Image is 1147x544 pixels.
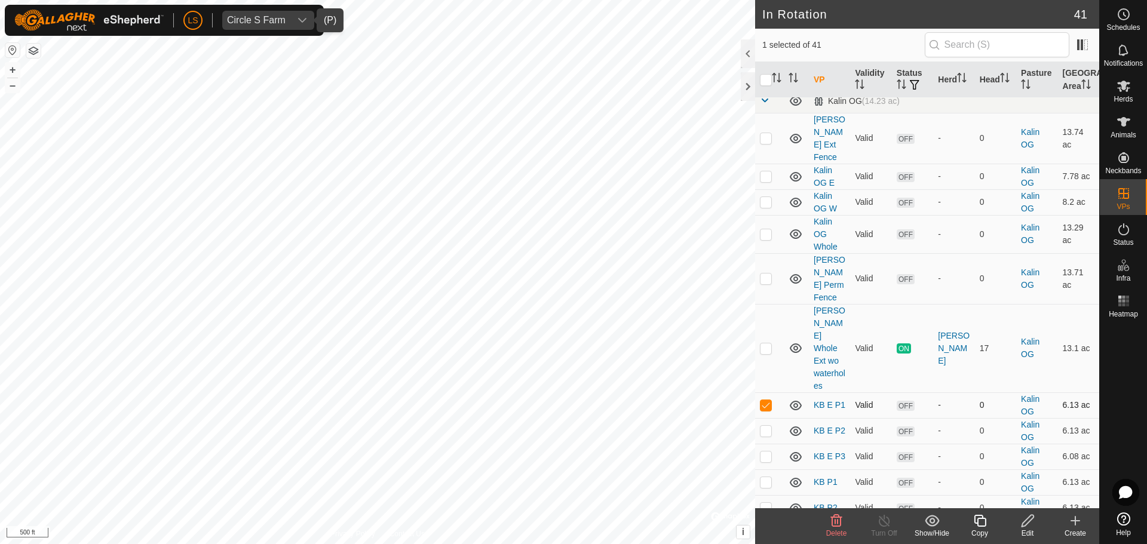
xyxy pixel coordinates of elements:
[1058,189,1099,215] td: 8.2 ac
[1021,497,1039,519] a: Kalin OG
[390,528,425,539] a: Contact Us
[850,495,891,521] td: Valid
[862,96,900,106] span: (14.23 ac)
[850,253,891,304] td: Valid
[1058,444,1099,469] td: 6.08 ac
[938,450,970,463] div: -
[975,418,1016,444] td: 0
[814,477,838,487] a: KB P1
[975,189,1016,215] td: 0
[1021,445,1039,468] a: Kalin OG
[1021,165,1039,188] a: Kalin OG
[814,400,845,410] a: KB E P1
[938,196,970,208] div: -
[975,164,1016,189] td: 0
[1021,471,1039,493] a: Kalin OG
[772,75,781,84] p-sorticon: Activate to sort
[814,115,845,162] a: [PERSON_NAME] Ext Fence
[814,451,845,461] a: KB E P3
[814,217,838,251] a: Kalin OG Whole
[850,215,891,253] td: Valid
[1058,304,1099,392] td: 13.1 ac
[1058,164,1099,189] td: 7.78 ac
[1058,495,1099,521] td: 6.13 ac
[938,228,970,241] div: -
[850,469,891,495] td: Valid
[5,63,20,77] button: +
[975,215,1016,253] td: 0
[975,113,1016,164] td: 0
[227,16,286,25] div: Circle S Farm
[1051,528,1099,539] div: Create
[1109,311,1138,318] span: Heatmap
[975,62,1016,98] th: Head
[850,189,891,215] td: Valid
[938,425,970,437] div: -
[1021,268,1039,290] a: Kalin OG
[938,330,970,367] div: [PERSON_NAME]
[897,198,915,208] span: OFF
[814,191,837,213] a: Kalin OG W
[860,528,908,539] div: Turn Off
[814,96,900,106] div: Kalin OG
[850,113,891,164] td: Valid
[897,426,915,437] span: OFF
[892,62,933,98] th: Status
[1116,529,1131,536] span: Help
[897,81,906,91] p-sorticon: Activate to sort
[975,444,1016,469] td: 0
[1058,113,1099,164] td: 13.74 ac
[1105,167,1141,174] span: Neckbands
[737,525,750,539] button: i
[850,304,891,392] td: Valid
[814,165,835,188] a: Kalin OG E
[762,7,1074,21] h2: In Rotation
[1106,24,1140,31] span: Schedules
[1000,75,1010,84] p-sorticon: Activate to sort
[925,32,1069,57] input: Search (S)
[762,39,925,51] span: 1 selected of 41
[1021,394,1039,416] a: Kalin OG
[938,132,970,145] div: -
[1081,81,1091,91] p-sorticon: Activate to sort
[742,527,744,537] span: i
[1021,191,1039,213] a: Kalin OG
[188,14,198,27] span: LS
[975,469,1016,495] td: 0
[1114,96,1133,103] span: Herds
[1117,203,1130,210] span: VPs
[897,401,915,411] span: OFF
[330,528,375,539] a: Privacy Policy
[897,343,911,354] span: ON
[1021,81,1031,91] p-sorticon: Activate to sort
[1100,508,1147,541] a: Help
[1111,131,1136,139] span: Animals
[850,164,891,189] td: Valid
[938,399,970,411] div: -
[850,62,891,98] th: Validity
[938,170,970,183] div: -
[897,229,915,239] span: OFF
[1021,127,1039,149] a: Kalin OG
[826,529,847,537] span: Delete
[1074,5,1087,23] span: 41
[814,503,838,512] a: KB P2
[938,502,970,514] div: -
[897,503,915,514] span: OFF
[897,452,915,462] span: OFF
[957,75,967,84] p-sorticon: Activate to sort
[809,62,850,98] th: VP
[14,10,164,31] img: Gallagher Logo
[975,304,1016,392] td: 17
[897,134,915,144] span: OFF
[850,392,891,418] td: Valid
[789,75,798,84] p-sorticon: Activate to sort
[850,444,891,469] td: Valid
[1058,253,1099,304] td: 13.71 ac
[1058,215,1099,253] td: 13.29 ac
[290,11,314,30] div: dropdown trigger
[222,11,290,30] span: Circle S Farm
[908,528,956,539] div: Show/Hide
[956,528,1004,539] div: Copy
[1016,62,1057,98] th: Pasture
